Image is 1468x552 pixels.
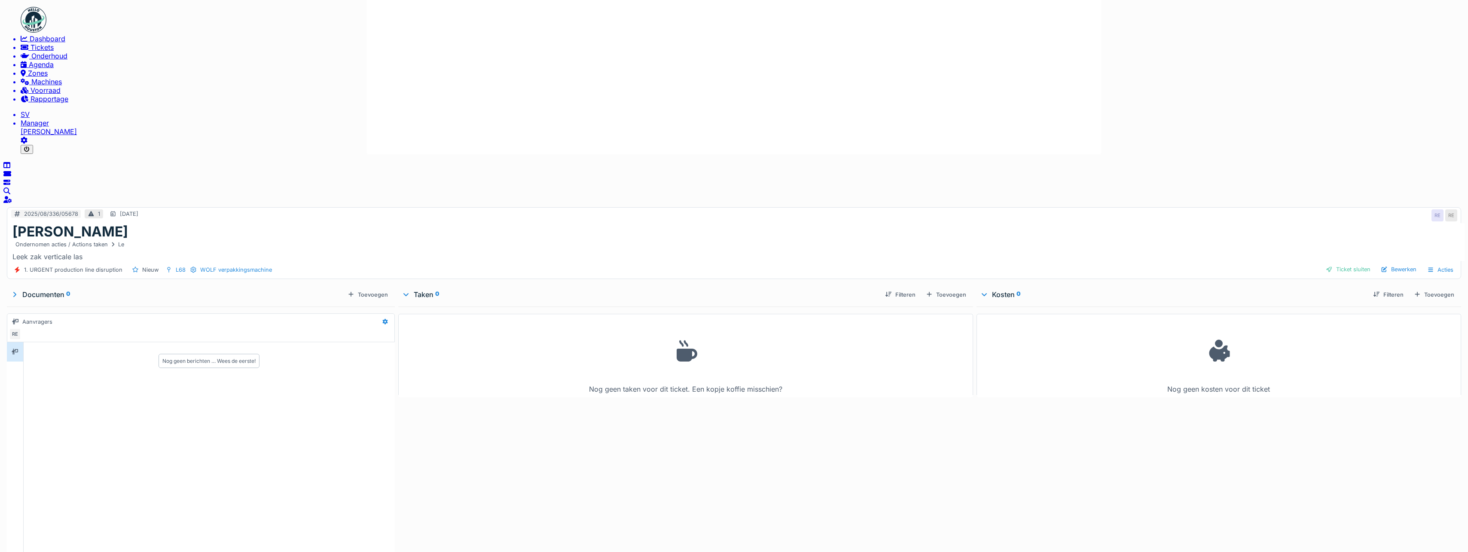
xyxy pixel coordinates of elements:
div: Toevoegen [922,290,970,300]
div: Documenten [10,290,344,299]
div: Nog geen taken voor dit ticket. Een kopje koffie misschien? [404,318,967,393]
a: Zones [21,69,1465,77]
li: [PERSON_NAME] [21,119,1465,136]
span: Machines [31,77,62,86]
a: Tickets [21,43,1465,52]
a: SV Manager[PERSON_NAME] [21,110,1465,136]
span: Zones [28,69,48,77]
h1: [PERSON_NAME] [12,223,128,240]
div: 1. URGENT production line disruption [24,267,122,273]
sup: 0 [435,290,439,299]
sup: 0 [1016,290,1020,299]
span: Tickets [31,43,54,52]
div: Filteren [1370,290,1407,300]
span: Rapportage [31,95,68,103]
span: Voorraad [31,86,61,95]
div: RE [1445,209,1457,221]
div: Toevoegen [344,290,391,300]
div: Kosten [980,290,1366,299]
span: Onderhoud [31,52,67,60]
div: 2025/08/336/05678 [24,211,78,217]
a: Machines [21,77,1465,86]
div: WOLF verpakkingsmachine [200,267,272,273]
div: RE [9,328,21,340]
a: Voorraad [21,86,1465,95]
div: [DATE] [120,211,138,217]
div: Manager [21,119,1465,127]
img: Badge_color-CXgf-gQk.svg [21,7,46,33]
a: Agenda [21,60,1465,69]
span: Dashboard [30,34,65,43]
a: Onderhoud [21,52,1465,60]
div: Aanvragers [22,319,52,325]
div: Filteren [882,290,919,300]
div: Taken [402,290,878,299]
span: Agenda [29,60,54,69]
div: Acties [1423,264,1457,275]
div: L68 [176,267,186,273]
div: Ticket sluiten [1322,264,1374,274]
div: RE [1431,209,1444,221]
div: 1 [98,211,100,217]
div: Nog geen kosten voor dit ticket [982,318,1456,393]
a: Dashboard [21,34,1465,43]
div: Nog geen berichten … Wees de eerste! [162,358,256,364]
div: Nieuw [142,267,159,273]
a: Rapportage [21,95,1465,103]
div: Leek zak verticale las [12,240,1466,261]
div: Bewerken [1377,264,1420,274]
sup: 0 [66,290,70,299]
li: SV [21,110,1465,119]
div: Toevoegen [1410,290,1458,300]
div: Ondernomen acties / Actions taken Le [15,241,124,248]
